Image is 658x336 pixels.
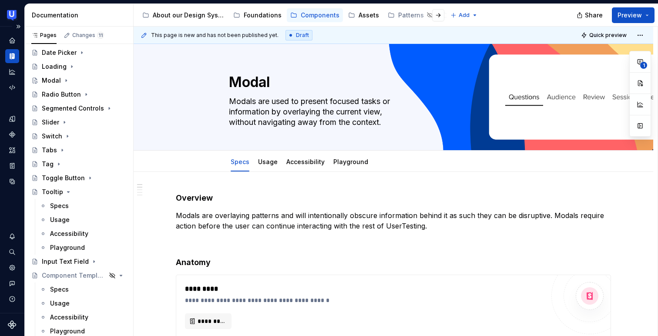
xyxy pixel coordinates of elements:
a: Loading [28,60,130,74]
a: Data sources [5,175,19,188]
span: Draft [296,32,309,39]
div: Radio Button [42,90,81,99]
a: Radio Button [28,87,130,101]
div: Loading [42,62,67,71]
a: Specs [36,199,130,213]
a: Home [5,34,19,47]
button: Notifications [5,229,19,243]
div: Tabs [42,146,57,155]
a: About our Design System [139,8,228,22]
div: Playground [50,327,85,336]
a: Tabs [28,143,130,157]
a: Usage [36,213,130,227]
div: Specs [50,285,69,294]
div: Accessibility [283,152,328,171]
div: Toggle Button [42,174,85,182]
a: Components [5,128,19,141]
div: Slider [42,118,59,127]
div: Pages [31,32,57,39]
div: Usage [255,152,281,171]
button: Contact support [5,276,19,290]
div: Foundations [244,11,282,20]
span: 11 [97,32,104,39]
span: This page is new and has not been published yet. [151,32,279,39]
a: Usage [258,158,278,165]
a: Specs [231,158,249,165]
a: Code automation [5,81,19,94]
a: Storybook stories [5,159,19,173]
div: Accessibility [50,229,88,238]
div: Patterns [398,11,424,20]
div: Usage [50,215,70,224]
a: Playground [333,158,368,165]
div: Documentation [32,11,130,20]
svg: Supernova Logo [8,320,17,329]
a: Assets [345,8,383,22]
div: Playground [330,152,372,171]
span: Add [459,12,470,19]
button: Preview [612,7,655,23]
a: Switch [28,129,130,143]
a: Accessibility [286,158,325,165]
a: Design tokens [5,112,19,126]
a: Specs [36,282,130,296]
span: Preview [618,11,642,20]
a: Accessibility [36,227,130,241]
button: Quick preview [578,29,631,41]
div: Date Picker [42,48,77,57]
div: Specs [227,152,253,171]
a: Accessibility [36,310,130,324]
a: Assets [5,143,19,157]
div: Input Text Field [42,257,89,266]
div: Changes [72,32,104,39]
div: Segmented Controls [42,104,104,113]
button: Add [448,9,480,21]
a: Usage [36,296,130,310]
a: Foundations [230,8,285,22]
h4: Anatomy [176,257,611,268]
a: Analytics [5,65,19,79]
a: Tag [28,157,130,171]
a: Date Picker [28,46,130,60]
div: Specs [50,202,69,210]
div: Page tree [139,7,446,24]
div: Assets [359,11,379,20]
span: Share [585,11,603,20]
a: Settings [5,261,19,275]
div: Switch [42,132,62,141]
a: Modal [28,74,130,87]
p: Modals are overlaying patterns and will intentionally obscure information behind it as such they ... [176,210,611,231]
button: Expand sidebar [12,20,24,33]
div: Playground [50,243,85,252]
div: Modal [42,76,61,85]
div: Component Template [42,271,106,280]
span: Quick preview [589,32,627,39]
button: Search ⌘K [5,245,19,259]
a: Documentation [5,49,19,63]
div: About our Design System [153,11,225,20]
img: 41adf70f-fc1c-4662-8e2d-d2ab9c673b1b.png [7,10,17,20]
div: Accessibility [50,313,88,322]
div: Components [301,11,339,20]
a: Components [287,8,343,22]
a: Playground [36,241,130,255]
button: Share [572,7,608,23]
div: Tooltip [42,188,63,196]
h4: Overview [176,193,611,203]
textarea: Modal [227,72,556,93]
a: Input Text Field [28,255,130,269]
a: Component Template [28,269,130,282]
a: Segmented Controls [28,101,130,115]
div: Usage [50,299,70,308]
a: Toggle Button [28,171,130,185]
